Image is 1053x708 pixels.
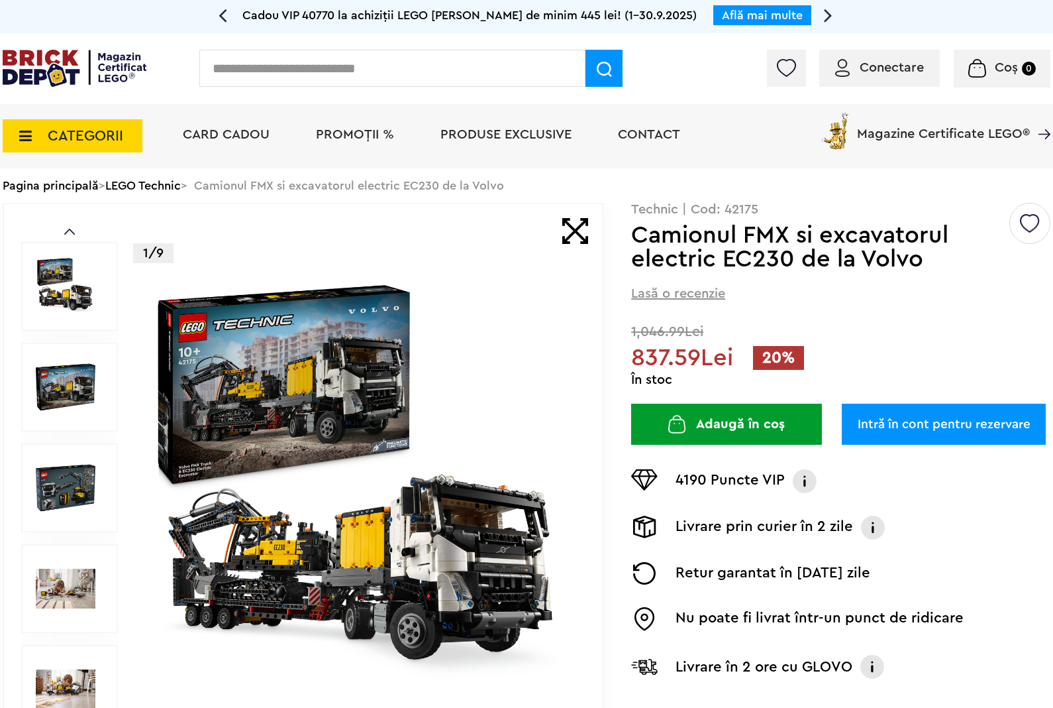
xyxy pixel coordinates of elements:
a: Pagina principală [3,180,99,192]
a: PROMOȚII % [316,128,394,141]
img: Easybox [631,607,658,631]
a: Conectare [835,61,924,74]
img: Livrare Glovo [631,658,658,675]
p: Nu poate fi livrat într-un punct de ridicare [676,607,964,631]
a: Card Cadou [183,128,270,141]
img: Puncte VIP [631,469,658,491]
p: Technic | Cod: 42175 [631,203,1050,216]
h1: Camionul FMX si excavatorul electric EC230 de la Volvo [631,223,1007,271]
img: Seturi Lego Camionul FMX si excavatorul electric EC230 de la Volvo [36,559,95,619]
img: Returnare [631,562,658,585]
p: Livrare în 2 ore cu GLOVO [676,656,852,678]
p: 4190 Puncte VIP [676,469,785,493]
span: Conectare [860,61,924,74]
a: Contact [618,128,680,141]
span: 20% [753,346,804,370]
span: 837.59Lei [631,346,733,370]
img: Camionul FMX si excavatorul electric EC230 de la Volvo [36,357,95,417]
a: Prev [64,229,75,235]
img: Info livrare prin curier [860,516,886,540]
a: Magazine Certificate LEGO® [1030,110,1050,123]
span: 1,046.99Lei [631,325,1050,339]
small: 0 [1022,62,1036,76]
span: Coș [995,61,1018,74]
span: Lasă o recenzie [631,284,725,303]
div: În stoc [631,373,1050,386]
a: Produse exclusive [440,128,572,141]
span: Magazine Certificate LEGO® [857,110,1030,141]
img: Camionul FMX si excavatorul electric EC230 de la Volvo LEGO 42175 [36,458,95,518]
p: Livrare prin curier în 2 zile [676,516,853,540]
a: LEGO Technic [105,180,181,192]
p: Retur garantat în [DATE] zile [676,562,870,585]
img: Camionul FMX si excavatorul electric EC230 de la Volvo [36,257,95,316]
p: 1/9 [133,243,174,263]
img: Info livrare cu GLOVO [859,654,885,680]
a: Află mai multe [722,9,803,21]
img: Camionul FMX si excavatorul electric EC230 de la Volvo [147,274,574,701]
img: Livrare [631,516,658,538]
div: > > Camionul FMX si excavatorul electric EC230 de la Volvo [3,168,1050,203]
img: Info VIP [791,469,818,493]
span: Cadou VIP 40770 la achiziții LEGO [PERSON_NAME] de minim 445 lei! (1-30.9.2025) [242,9,697,21]
a: Intră în cont pentru rezervare [842,404,1046,445]
button: Adaugă în coș [631,404,822,445]
span: CATEGORII [48,129,123,143]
